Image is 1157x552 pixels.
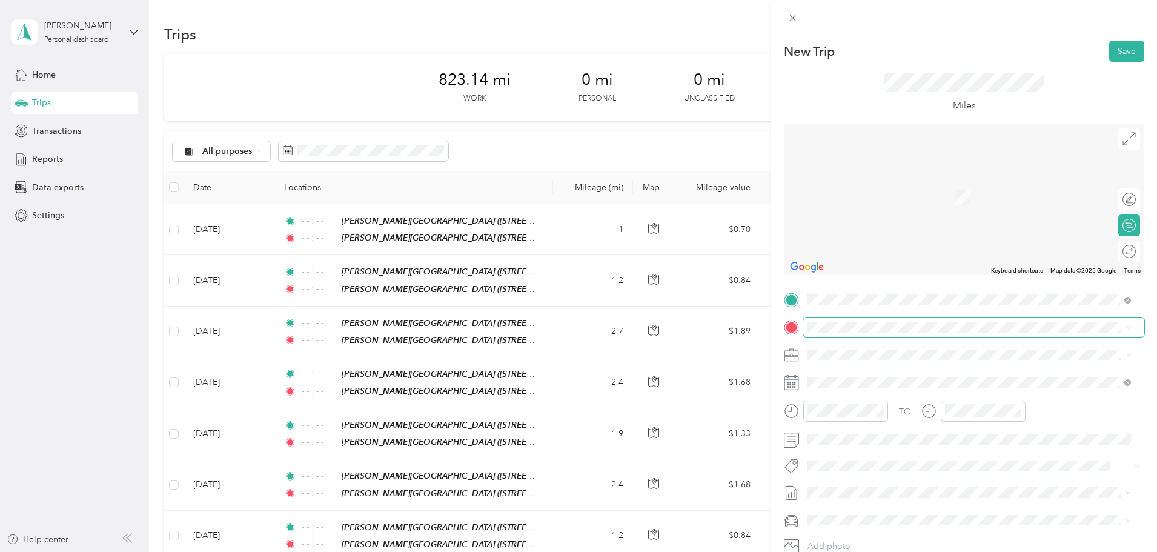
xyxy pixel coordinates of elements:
img: Google [787,259,827,275]
iframe: Everlance-gr Chat Button Frame [1089,484,1157,552]
button: Keyboard shortcuts [991,267,1043,275]
a: Open this area in Google Maps (opens a new window) [787,259,827,275]
button: Save [1109,41,1144,62]
span: Map data ©2025 Google [1050,267,1116,274]
p: New Trip [784,43,835,60]
p: Miles [953,98,976,113]
div: TO [899,405,911,418]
